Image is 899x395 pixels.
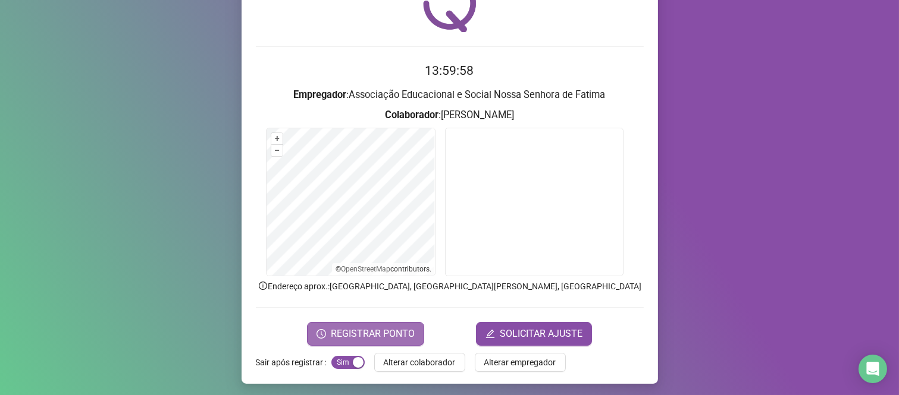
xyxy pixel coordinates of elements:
[294,89,347,100] strong: Empregador
[384,356,456,369] span: Alterar colaborador
[500,327,582,341] span: SOLICITAR AJUSTE
[385,109,438,121] strong: Colaborador
[317,329,326,339] span: clock-circle
[425,64,474,78] time: 13:59:58
[258,280,268,291] span: info-circle
[271,133,283,144] button: +
[336,265,431,273] li: © contributors.
[307,322,424,346] button: REGISTRAR PONTO
[341,265,390,273] a: OpenStreetMap
[374,353,465,372] button: Alterar colaborador
[859,355,887,383] div: Open Intercom Messenger
[485,329,495,339] span: edit
[484,356,556,369] span: Alterar empregador
[476,322,592,346] button: editSOLICITAR AJUSTE
[256,87,644,103] h3: : Associação Educacional e Social Nossa Senhora de Fatima
[271,145,283,156] button: –
[331,327,415,341] span: REGISTRAR PONTO
[256,108,644,123] h3: : [PERSON_NAME]
[256,280,644,293] p: Endereço aprox. : [GEOGRAPHIC_DATA], [GEOGRAPHIC_DATA][PERSON_NAME], [GEOGRAPHIC_DATA]
[475,353,566,372] button: Alterar empregador
[256,353,331,372] label: Sair após registrar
